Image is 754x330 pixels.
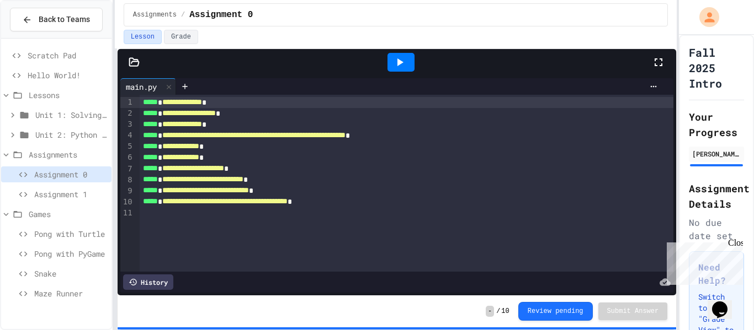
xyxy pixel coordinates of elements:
[689,181,744,212] h2: Assignment Details
[708,286,743,319] iframe: chat widget
[501,307,509,316] span: 10
[120,78,176,95] div: main.py
[120,175,134,186] div: 8
[29,89,107,101] span: Lessons
[689,109,744,140] h2: Your Progress
[34,248,107,259] span: Pong with PyGame
[496,307,500,316] span: /
[29,149,107,160] span: Assignments
[518,302,593,321] button: Review pending
[120,164,134,175] div: 7
[607,307,659,316] span: Submit Answer
[120,119,134,130] div: 3
[120,152,134,163] div: 6
[120,197,134,208] div: 10
[189,8,253,21] span: Assignment 0
[689,216,744,242] div: No due date set
[692,149,741,159] div: [PERSON_NAME]
[39,14,90,25] span: Back to Teams
[689,45,744,91] h1: Fall 2025 Intro
[124,30,162,44] button: Lesson
[120,130,134,141] div: 4
[28,50,107,61] span: Scratch Pad
[486,306,494,317] span: -
[133,10,177,19] span: Assignments
[34,188,107,200] span: Assignment 1
[164,30,198,44] button: Grade
[35,129,107,140] span: Unit 2: Python Fundamentals
[10,8,103,31] button: Back to Teams
[120,108,134,119] div: 2
[662,238,743,285] iframe: chat widget
[120,208,134,219] div: 11
[598,302,668,320] button: Submit Answer
[120,186,134,197] div: 9
[120,97,134,108] div: 1
[120,81,162,93] div: main.py
[28,69,107,81] span: Hello World!
[34,288,107,299] span: Maze Runner
[34,268,107,279] span: Snake
[34,169,107,180] span: Assignment 0
[34,228,107,240] span: Pong with Turtle
[120,141,134,152] div: 5
[181,10,185,19] span: /
[29,208,107,220] span: Games
[35,109,107,121] span: Unit 1: Solving Problems in Computer Science
[4,4,76,70] div: Chat with us now!Close
[123,274,173,290] div: History
[688,4,722,30] div: My Account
